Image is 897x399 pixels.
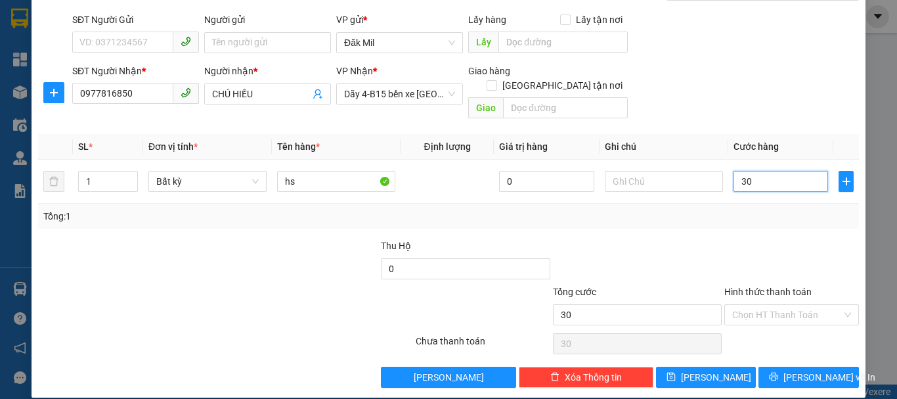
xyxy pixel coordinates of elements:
[553,287,596,297] span: Tổng cước
[381,367,515,388] button: [PERSON_NAME]
[758,367,859,388] button: printer[PERSON_NAME] và In
[468,97,503,118] span: Giao
[499,141,548,152] span: Giá trị hàng
[839,176,853,187] span: plus
[468,66,510,76] span: Giao hàng
[156,172,259,191] span: Bất kỳ
[667,372,676,383] span: save
[78,141,89,152] span: SL
[600,134,728,160] th: Ghi chú
[503,97,628,118] input: Dọc đường
[43,82,64,103] button: plus
[468,14,506,25] span: Lấy hàng
[344,84,455,104] span: Dãy 4-B15 bến xe Miền Đông
[769,372,778,383] span: printer
[72,12,199,27] div: SĐT Người Gửi
[497,78,628,93] span: [GEOGRAPHIC_DATA] tận nơi
[565,370,622,385] span: Xóa Thông tin
[204,64,331,78] div: Người nhận
[277,171,395,192] input: VD: Bàn, Ghế
[181,36,191,47] span: phone
[277,141,320,152] span: Tên hàng
[204,12,331,27] div: Người gửi
[148,141,198,152] span: Đơn vị tính
[783,370,875,385] span: [PERSON_NAME] và In
[499,171,594,192] input: 0
[336,66,373,76] span: VP Nhận
[44,87,64,98] span: plus
[519,367,653,388] button: deleteXóa Thông tin
[424,141,470,152] span: Định lượng
[381,241,411,251] span: Thu Hộ
[571,12,628,27] span: Lấy tận nơi
[336,12,463,27] div: VP gửi
[498,32,628,53] input: Dọc đường
[839,171,854,192] button: plus
[43,171,64,192] button: delete
[550,372,559,383] span: delete
[414,334,552,357] div: Chưa thanh toán
[468,32,498,53] span: Lấy
[724,287,812,297] label: Hình thức thanh toán
[344,33,455,53] span: Đăk Mil
[43,209,347,223] div: Tổng: 1
[733,141,779,152] span: Cước hàng
[72,64,199,78] div: SĐT Người Nhận
[414,370,484,385] span: [PERSON_NAME]
[605,171,723,192] input: Ghi Chú
[681,370,751,385] span: [PERSON_NAME]
[656,367,756,388] button: save[PERSON_NAME]
[181,87,191,98] span: phone
[313,89,323,99] span: user-add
